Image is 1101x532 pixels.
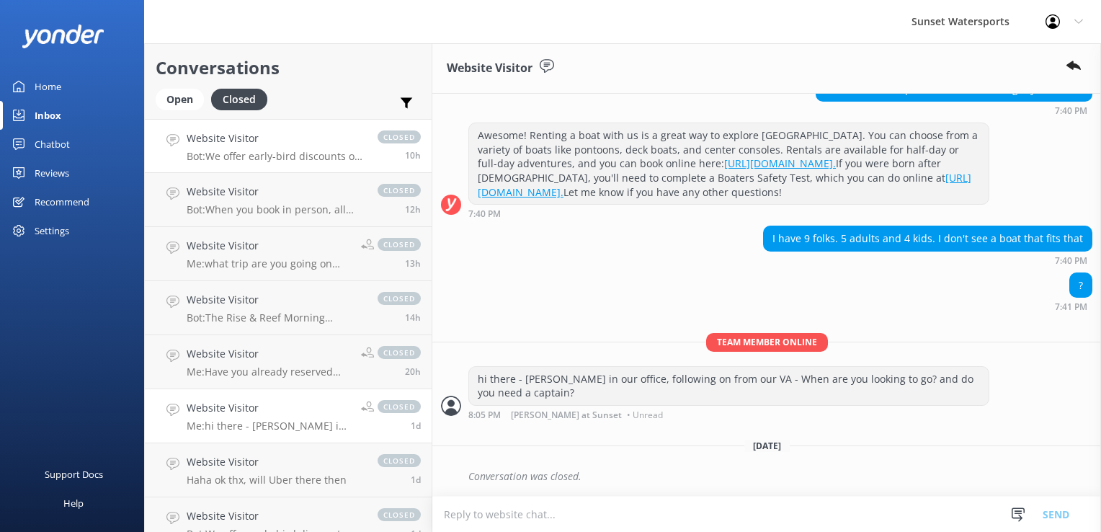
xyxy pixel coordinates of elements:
a: Closed [211,91,275,107]
p: Bot: We offer early-bird discounts on all of our morning trips! When you book directly with us, w... [187,150,363,163]
div: Awesome! Renting a boat with us is a great way to explore [GEOGRAPHIC_DATA]. You can choose from ... [469,123,989,204]
span: [PERSON_NAME] at Sunset [511,411,622,420]
div: Help [63,489,84,518]
span: Sep 09 2025 04:57pm (UTC -05:00) America/Cancun [405,311,421,324]
span: [DATE] [744,440,790,452]
span: Sep 08 2025 02:20pm (UTC -05:00) America/Cancun [411,474,421,486]
div: I have 9 folks. 5 adults and 4 kids. I don't see a boat that fits that [764,226,1092,251]
div: Inbox [35,101,61,130]
p: Me: hi there - [PERSON_NAME] in our office, following on from our VA - When are you looking to go... [187,420,350,433]
img: yonder-white-logo.png [22,25,104,48]
div: Conversation was closed. [468,464,1092,489]
div: Sep 08 2025 06:41pm (UTC -05:00) America/Cancun [1055,301,1092,311]
strong: 8:05 PM [468,411,501,420]
p: Me: what trip are you going on with us? [187,257,350,270]
div: Support Docs [45,460,103,489]
span: Sep 09 2025 05:22pm (UTC -05:00) America/Cancun [405,257,421,270]
div: Sep 08 2025 07:05pm (UTC -05:00) America/Cancun [468,409,989,420]
span: Team member online [706,333,828,351]
a: [URL][DOMAIN_NAME]. [478,171,971,199]
span: closed [378,346,421,359]
a: Website VisitorMe:hi there - [PERSON_NAME] in our office, following on from our VA - When are you... [145,389,432,443]
p: Bot: The Rise & Reef Morning Snorkel departs from [STREET_ADDRESS][PERSON_NAME], right next to th... [187,311,363,324]
a: Website VisitorBot:We offer early-bird discounts on all of our morning trips! When you book direc... [145,119,432,173]
div: Sep 08 2025 06:40pm (UTC -05:00) America/Cancun [468,208,989,218]
a: Website VisitorBot:The Rise & Reef Morning Snorkel departs from [STREET_ADDRESS][PERSON_NAME], ri... [145,281,432,335]
h3: Website Visitor [447,59,532,78]
div: Reviews [35,159,69,187]
span: • Unread [627,411,663,420]
span: closed [378,130,421,143]
p: Me: Have you already reserved your trip? [187,365,350,378]
div: Open [156,89,204,110]
a: Website VisitorHaha ok thx, will Uber there thenclosed1d [145,443,432,497]
div: hi there - [PERSON_NAME] in our office, following on from our VA - When are you looking to go? an... [469,367,989,405]
div: Sep 08 2025 06:40pm (UTC -05:00) America/Cancun [816,105,1092,115]
div: 2025-09-09T12:17:30.813 [441,464,1092,489]
div: Closed [211,89,267,110]
a: [URL][DOMAIN_NAME]. [724,156,836,170]
p: Haha ok thx, will Uber there then [187,474,347,487]
a: Open [156,91,211,107]
strong: 7:40 PM [1055,257,1087,265]
span: Sep 09 2025 08:13pm (UTC -05:00) America/Cancun [405,149,421,161]
h4: Website Visitor [187,400,350,416]
div: Sep 08 2025 06:40pm (UTC -05:00) America/Cancun [763,255,1092,265]
span: Sep 09 2025 10:27am (UTC -05:00) America/Cancun [405,365,421,378]
span: Sep 08 2025 07:05pm (UTC -05:00) America/Cancun [411,420,421,432]
strong: 7:40 PM [468,210,501,218]
span: closed [378,454,421,467]
a: Website VisitorMe:what trip are you going on with us?closed13h [145,227,432,281]
a: Website VisitorMe:Have you already reserved your trip?closed20h [145,335,432,389]
a: Website VisitorBot:When you book in person, all taxes and fees will be identified for you, just l... [145,173,432,227]
h4: Website Visitor [187,454,347,470]
h4: Website Visitor [187,238,350,254]
div: Recommend [35,187,89,216]
div: Chatbot [35,130,70,159]
span: closed [378,238,421,251]
h4: Website Visitor [187,346,350,362]
h2: Conversations [156,54,421,81]
strong: 7:40 PM [1055,107,1087,115]
h4: Website Visitor [187,508,363,524]
div: Home [35,72,61,101]
div: Settings [35,216,69,245]
strong: 7:41 PM [1055,303,1087,311]
h4: Website Visitor [187,130,363,146]
span: closed [378,400,421,413]
p: Bot: When you book in person, all taxes and fees will be identified for you, just like online. Th... [187,203,363,216]
span: Sep 09 2025 06:38pm (UTC -05:00) America/Cancun [405,203,421,216]
span: closed [378,184,421,197]
span: closed [378,292,421,305]
h4: Website Visitor [187,292,363,308]
div: ? [1070,273,1092,298]
h4: Website Visitor [187,184,363,200]
span: closed [378,508,421,521]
